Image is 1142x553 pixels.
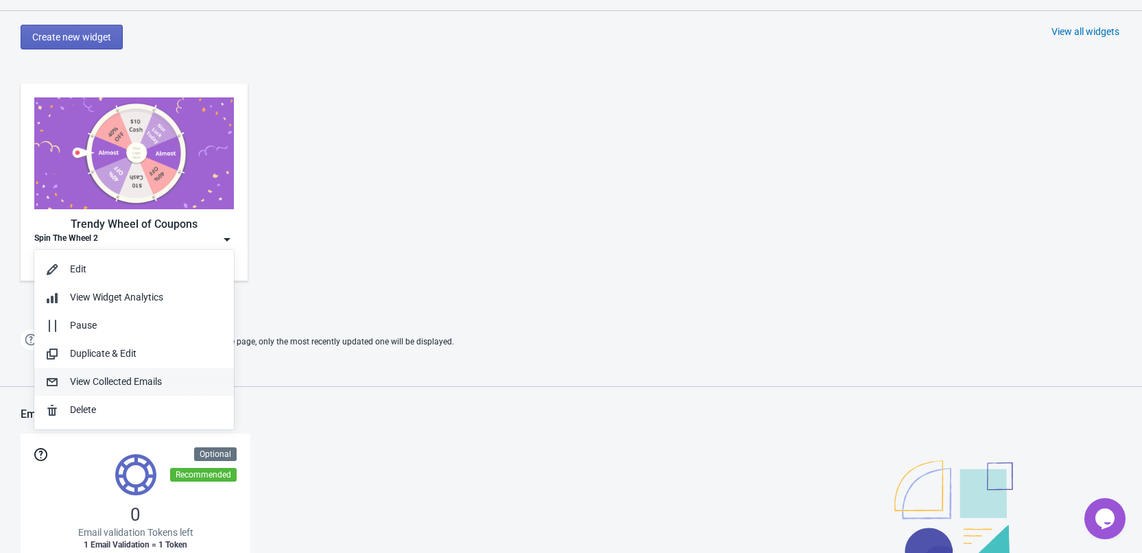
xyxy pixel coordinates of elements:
img: trendy_game.png [34,97,234,209]
div: View all widgets [1051,25,1119,38]
button: Edit [34,255,234,283]
img: tokens.svg [115,454,156,495]
div: Delete [70,403,223,417]
span: 1 Email Validation = 1 Token [84,539,187,550]
button: Duplicate & Edit [34,340,234,368]
span: Create new widget [32,32,111,43]
button: View Widget Analytics [34,283,234,311]
div: Spin The Wheel 2 [34,233,98,246]
div: Recommended [170,468,237,482]
div: View Collected Emails [70,375,223,389]
div: Trendy Wheel of Coupons [34,216,234,233]
div: Duplicate & Edit [70,346,223,361]
button: Delete [34,396,234,424]
img: dropdown.png [220,233,234,246]
div: Optional [194,447,237,461]
iframe: chat widget [1084,498,1128,539]
div: Pause [70,318,223,333]
span: If two Widgets are enabled and targeting the same page, only the most recently updated one will b... [48,331,454,353]
button: Pause [34,311,234,340]
span: View Widget Analytics [70,292,163,303]
img: help.png [21,329,41,350]
button: View Collected Emails [34,368,234,396]
span: 0 [130,504,141,526]
div: Edit [70,262,223,276]
span: Email validation Tokens left [78,526,193,539]
button: Create new widget [21,25,123,49]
